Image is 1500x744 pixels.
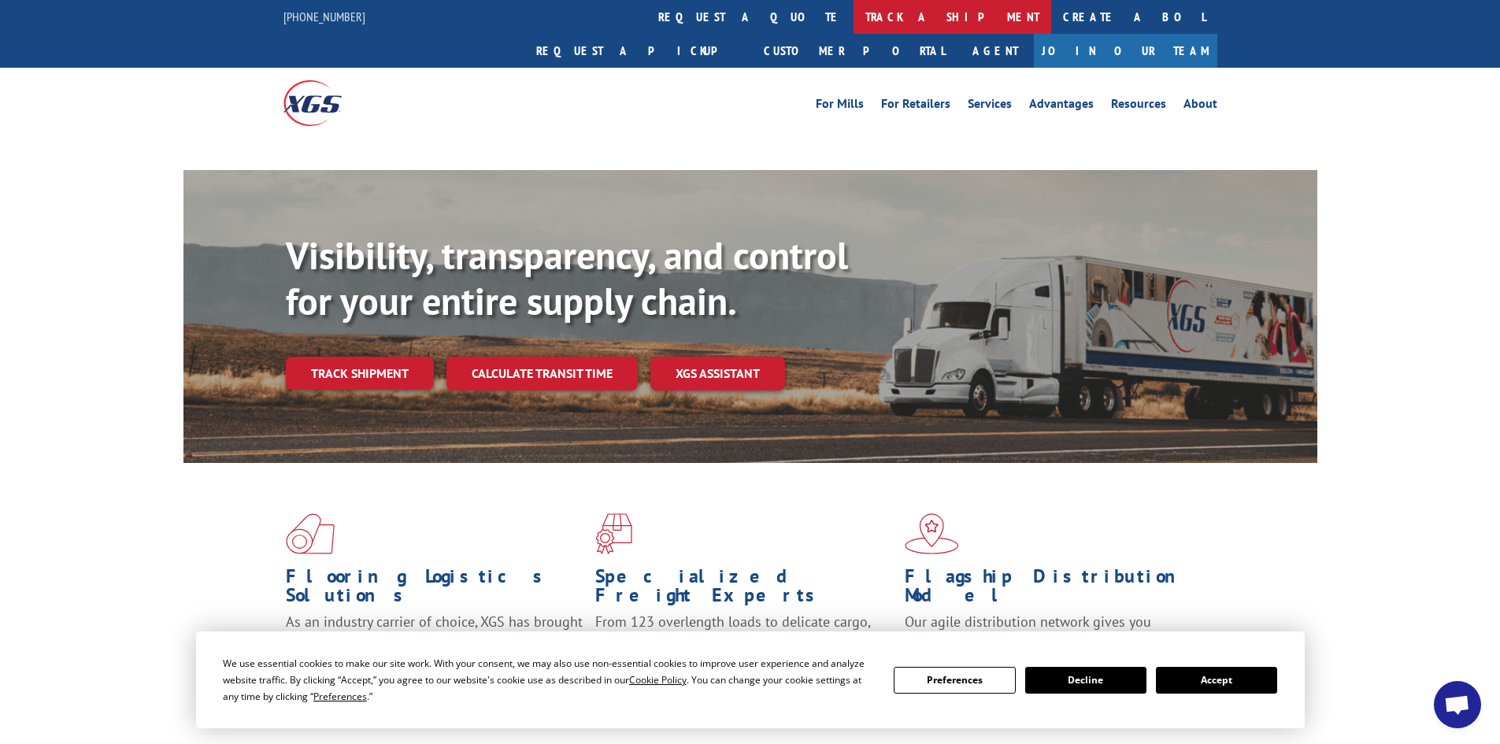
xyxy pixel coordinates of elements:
[595,613,893,683] p: From 123 overlength loads to delicate cargo, our experienced staff knows the best way to move you...
[286,613,583,668] span: As an industry carrier of choice, XGS has brought innovation and dedication to flooring logistics...
[1029,98,1094,115] a: Advantages
[286,357,434,390] a: Track shipment
[650,357,785,391] a: XGS ASSISTANT
[1025,667,1146,694] button: Decline
[1156,667,1277,694] button: Accept
[1111,98,1166,115] a: Resources
[905,613,1194,650] span: Our agile distribution network gives you nationwide inventory management on demand.
[223,655,875,705] div: We use essential cookies to make our site work. With your consent, we may also use non-essential ...
[595,513,632,554] img: xgs-icon-focused-on-flooring-red
[1183,98,1217,115] a: About
[894,667,1015,694] button: Preferences
[286,513,335,554] img: xgs-icon-total-supply-chain-intelligence-red
[957,34,1034,68] a: Agent
[968,98,1012,115] a: Services
[752,34,957,68] a: Customer Portal
[595,567,893,613] h1: Specialized Freight Experts
[196,631,1305,728] div: Cookie Consent Prompt
[905,513,959,554] img: xgs-icon-flagship-distribution-model-red
[1034,34,1217,68] a: Join Our Team
[905,567,1202,613] h1: Flagship Distribution Model
[629,673,687,687] span: Cookie Policy
[283,9,365,24] a: [PHONE_NUMBER]
[816,98,864,115] a: For Mills
[881,98,950,115] a: For Retailers
[286,231,848,325] b: Visibility, transparency, and control for your entire supply chain.
[313,690,367,703] span: Preferences
[524,34,752,68] a: Request a pickup
[286,567,583,613] h1: Flooring Logistics Solutions
[1434,681,1481,728] div: Open chat
[446,357,638,391] a: Calculate transit time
